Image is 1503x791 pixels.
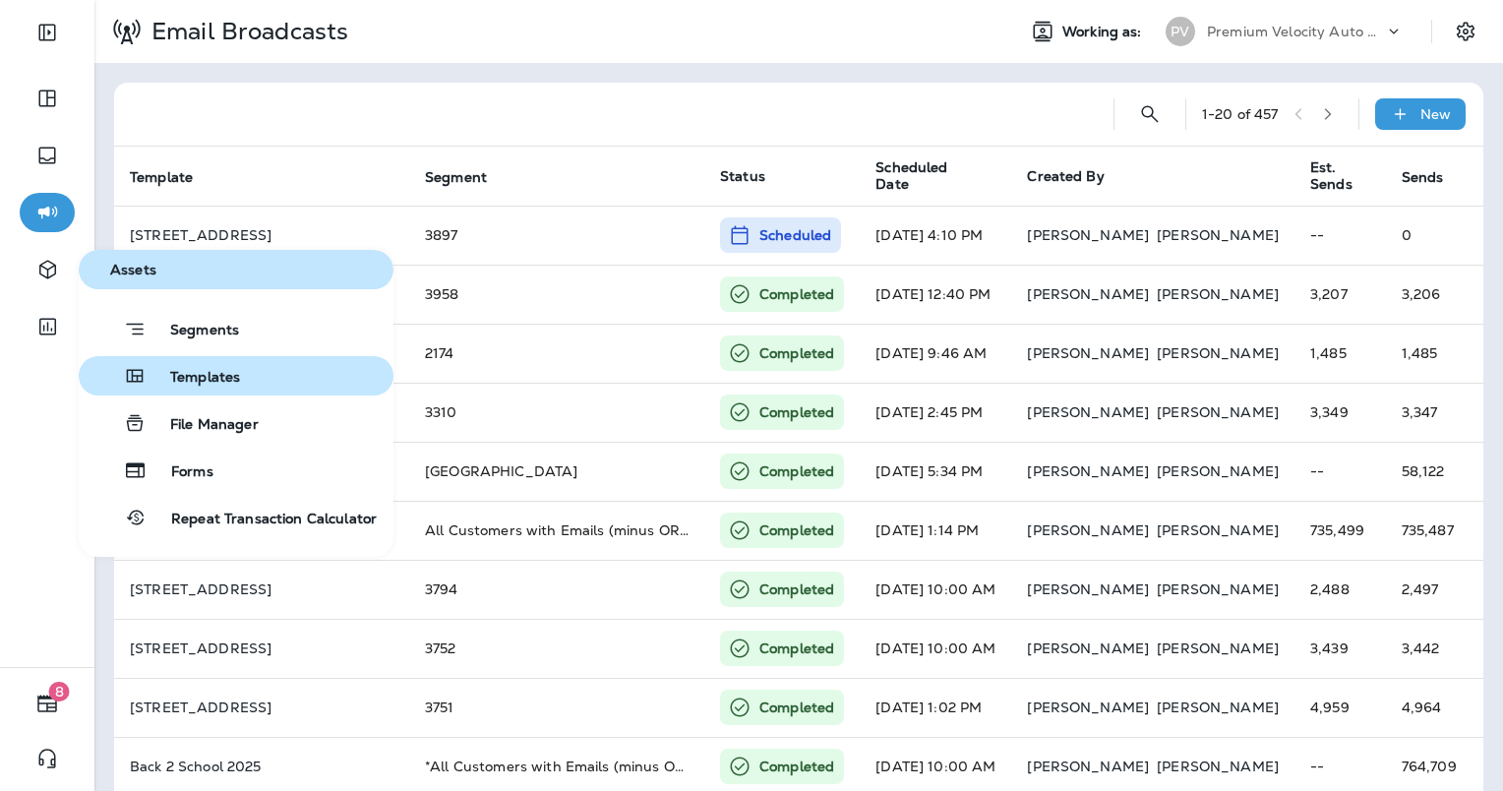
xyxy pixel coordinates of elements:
span: File Manager [147,416,259,435]
p: 3794 Plano TX CAD 2025 [130,581,393,597]
span: 3794 [425,580,458,598]
td: 2,488 [1294,560,1386,619]
span: Chicago [425,462,577,480]
span: Forms [148,463,213,482]
span: Sends [1402,169,1444,186]
p: Scheduled [759,225,831,245]
span: Est. Sends [1310,159,1353,193]
p: [PERSON_NAME] [1157,640,1279,656]
td: [DATE] 1:14 PM [860,501,1011,560]
span: All Customers with Emails (minus OR, WA, and IL) [425,521,1037,539]
p: [PERSON_NAME] [1027,345,1149,361]
td: 3,442 [1386,619,1477,678]
p: New [1420,106,1451,122]
p: Completed [759,757,834,776]
span: *All Customers with Emails (minus OR, WA) [425,758,851,775]
button: Repeat Transaction Calculator [79,498,393,537]
td: [DATE] 5:34 PM [860,442,1011,501]
button: Templates [79,356,393,395]
p: Completed [759,579,834,599]
span: 3752 [425,639,456,657]
p: [PERSON_NAME] [1027,700,1149,715]
span: 3958 [425,285,459,303]
td: [DATE] 9:46 AM [860,324,1011,383]
td: 3,349 [1294,383,1386,442]
button: Search Email Broadcasts [1130,94,1170,134]
p: [PERSON_NAME] [1027,227,1149,243]
p: [PERSON_NAME] [1157,581,1279,597]
p: Completed [759,698,834,717]
td: [DATE] 2:45 PM [860,383,1011,442]
p: [PERSON_NAME] [1027,463,1149,479]
button: Segments [79,309,393,348]
span: Scheduled Date [875,159,978,193]
td: 58,122 [1386,442,1477,501]
p: [PERSON_NAME] [1157,759,1279,774]
div: PV [1166,17,1195,46]
p: [PERSON_NAME] [1157,286,1279,302]
div: 1 - 20 of 457 [1202,106,1279,122]
td: 1,485 [1294,324,1386,383]
p: [PERSON_NAME] [1027,286,1149,302]
p: Completed [759,520,834,540]
span: Template [130,169,193,186]
p: Premium Velocity Auto dba Jiffy Lube [1207,24,1384,39]
p: Completed [759,402,834,422]
span: Segment [425,169,487,186]
td: 2,497 [1386,560,1477,619]
span: 8 [49,682,70,701]
button: Expand Sidebar [20,13,75,52]
td: 1,485 [1386,324,1477,383]
span: Status [720,167,765,185]
span: Created By [1027,167,1104,185]
p: Email Broadcasts [144,17,348,46]
button: File Manager [79,403,393,443]
span: Working as: [1062,24,1146,40]
p: [PERSON_NAME] [1157,463,1279,479]
p: Completed [759,461,834,481]
td: [DATE] 4:10 PM [860,206,1011,265]
p: Back 2 School 2025 [130,759,393,774]
td: 0 [1386,206,1477,265]
p: [PERSON_NAME] [1027,522,1149,538]
p: Completed [759,639,834,658]
p: [PERSON_NAME] [1157,404,1279,420]
button: Forms [79,451,393,490]
p: [PERSON_NAME] [1027,759,1149,774]
p: [PERSON_NAME] [1157,345,1279,361]
td: 4,959 [1294,678,1386,737]
span: Templates [147,369,240,388]
td: [DATE] 10:00 AM [860,619,1011,678]
td: 4,964 [1386,678,1477,737]
p: [PERSON_NAME] [1027,581,1149,597]
p: 3897 Richmond TX CAD 2025 [130,227,393,243]
span: Segments [147,322,239,341]
td: 3,439 [1294,619,1386,678]
span: 3310 [425,403,457,421]
p: 3751 Mansfield TX CAD 2025 [130,700,393,715]
td: [DATE] 10:00 AM [860,560,1011,619]
p: [PERSON_NAME] [1157,522,1279,538]
td: -- [1294,442,1386,501]
span: 3751 [425,699,454,716]
span: 2174 [425,344,454,362]
button: Settings [1448,14,1483,49]
td: [DATE] 12:40 PM [860,265,1011,324]
td: 3,206 [1386,265,1477,324]
td: -- [1294,206,1386,265]
span: Assets [87,262,386,278]
p: [PERSON_NAME] [1157,227,1279,243]
td: 3,347 [1386,383,1477,442]
p: Completed [759,343,834,363]
button: Assets [79,250,393,289]
td: 735,487 [1386,501,1477,560]
p: [PERSON_NAME] [1157,700,1279,715]
span: 3897 [425,226,458,244]
p: [PERSON_NAME] [1027,404,1149,420]
p: Completed [759,284,834,304]
p: 3752 Waxahachie TX CAD 2025 [130,640,393,656]
td: 3,207 [1294,265,1386,324]
td: [DATE] 1:02 PM [860,678,1011,737]
span: Repeat Transaction Calculator [148,511,377,529]
td: 735,499 [1294,501,1386,560]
